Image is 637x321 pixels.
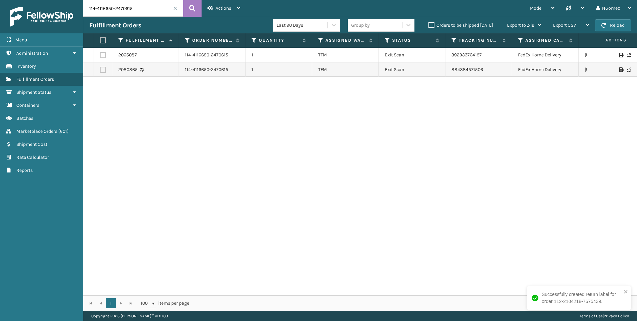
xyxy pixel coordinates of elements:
[16,63,36,69] span: Inventory
[627,53,631,57] i: Never Shipped
[530,5,541,11] span: Mode
[118,66,138,73] a: 2080865
[192,37,233,43] label: Order Number
[325,37,366,43] label: Assigned Warehouse
[619,67,623,72] i: Print Label
[16,50,48,56] span: Administration
[246,62,312,77] td: 1
[10,7,73,27] img: logo
[118,52,137,58] a: 2065087
[428,22,493,28] label: Orders to be shipped [DATE]
[126,37,166,43] label: Fulfillment Order Id
[392,37,432,43] label: Status
[525,37,566,43] label: Assigned Carrier Service
[627,67,631,72] i: Never Shipped
[246,48,312,62] td: 1
[91,311,168,321] p: Copyright 2023 [PERSON_NAME]™ v 1.0.189
[507,22,534,28] span: Export to .xls
[141,298,189,308] span: items per page
[379,62,445,77] td: Exit Scan
[106,298,116,308] a: 1
[451,52,482,58] a: 392933764197
[259,37,299,43] label: Quantity
[512,62,579,77] td: FedEx Home Delivery
[16,76,54,82] span: Fulfillment Orders
[312,62,379,77] td: TFM
[451,67,483,72] a: 884384571506
[16,89,51,95] span: Shipment Status
[277,22,328,29] div: Last 90 Days
[459,37,499,43] label: Tracking Number
[553,22,576,28] span: Export CSV
[216,5,231,11] span: Actions
[16,141,47,147] span: Shipment Cost
[15,37,27,43] span: Menu
[16,154,49,160] span: Rate Calculator
[185,52,228,58] a: 114-4116650-2470615
[185,66,228,73] a: 114-4116650-2470615
[141,300,151,307] span: 100
[16,168,33,173] span: Reports
[199,300,630,307] div: 1 - 2 of 2 items
[16,102,39,108] span: Containers
[595,19,631,31] button: Reload
[312,48,379,62] td: TFM
[16,128,57,134] span: Marketplace Orders
[512,48,579,62] td: FedEx Home Delivery
[619,53,623,57] i: Print Label
[16,115,33,121] span: Batches
[89,21,141,29] h3: Fulfillment Orders
[584,35,631,46] span: Actions
[379,48,445,62] td: Exit Scan
[58,128,69,134] span: ( 601 )
[351,22,370,29] div: Group by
